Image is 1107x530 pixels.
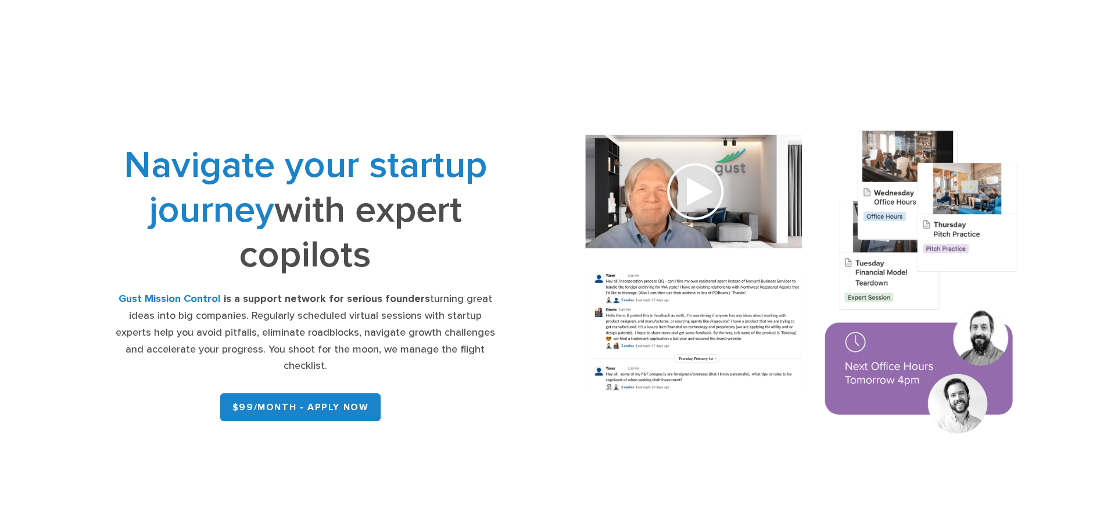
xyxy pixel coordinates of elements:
div: turning great ideas into big companies. Regularly scheduled virtual sessions with startup experts... [113,291,497,375]
img: Composition of calendar events, a video call presentation, and chat rooms [563,113,1042,456]
span: Navigate your startup journey [124,143,487,232]
strong: Gust Mission Control [119,293,221,305]
strong: is a support network for serious founders [224,293,430,305]
h1: with expert copilots [113,143,497,277]
a: $99/month - APPLY NOW [220,393,381,421]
